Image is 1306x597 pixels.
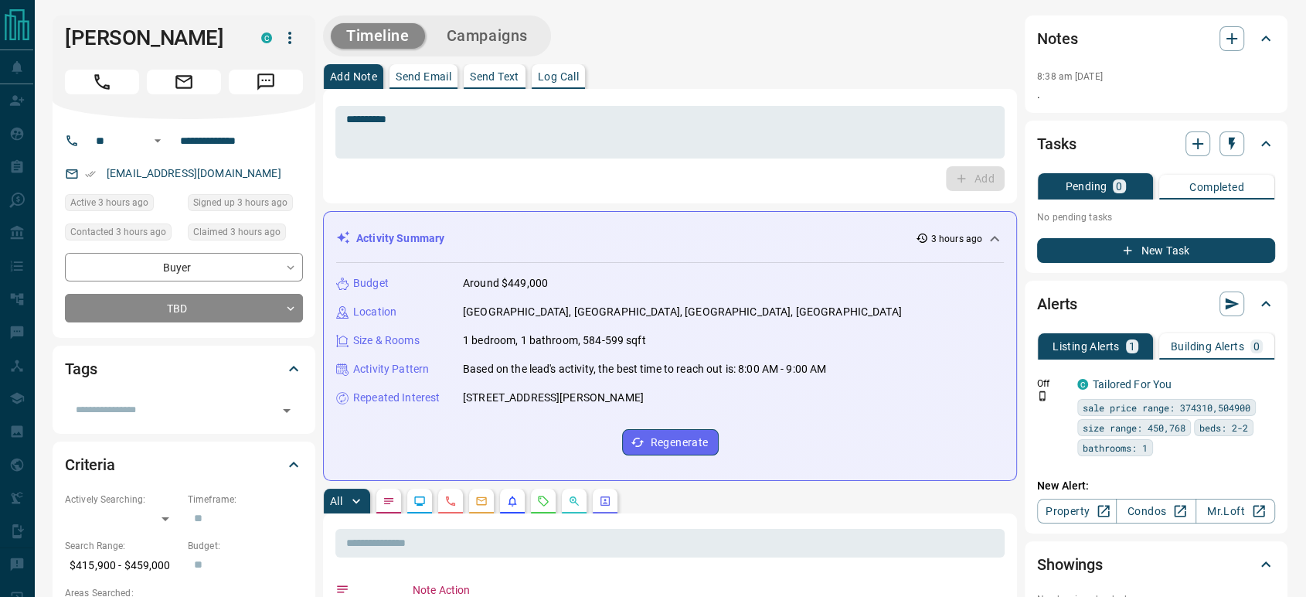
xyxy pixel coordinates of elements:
[65,194,180,216] div: Fri Aug 15 2025
[65,446,303,483] div: Criteria
[193,224,281,240] span: Claimed 3 hours ago
[276,400,298,421] button: Open
[1037,478,1275,494] p: New Alert:
[1116,499,1195,524] a: Condos
[1037,391,1048,401] svg: Push Notification Only
[444,495,457,507] svg: Calls
[470,71,519,82] p: Send Text
[356,230,444,247] p: Activity Summary
[1037,206,1275,229] p: No pending tasks
[193,195,287,210] span: Signed up 3 hours ago
[330,71,377,82] p: Add Note
[65,26,238,50] h1: [PERSON_NAME]
[65,253,303,281] div: Buyer
[65,356,97,381] h2: Tags
[396,71,451,82] p: Send Email
[463,333,646,349] p: 1 bedroom, 1 bathroom, 584-599 sqft
[147,70,221,94] span: Email
[85,169,96,179] svg: Email Verified
[65,294,303,322] div: TBD
[1053,341,1120,352] p: Listing Alerts
[353,390,440,406] p: Repeated Interest
[261,32,272,43] div: condos.ca
[1199,420,1248,435] span: beds: 2-2
[1037,546,1275,583] div: Showings
[1037,71,1103,82] p: 8:38 am [DATE]
[931,232,982,246] p: 3 hours ago
[463,390,644,406] p: [STREET_ADDRESS][PERSON_NAME]
[148,131,167,150] button: Open
[506,495,519,507] svg: Listing Alerts
[1037,499,1117,524] a: Property
[107,167,281,179] a: [EMAIL_ADDRESS][DOMAIN_NAME]
[65,539,180,553] p: Search Range:
[353,361,429,377] p: Activity Pattern
[188,194,303,216] div: Fri Aug 15 2025
[353,333,420,349] p: Size & Rooms
[1171,341,1244,352] p: Building Alerts
[331,23,425,49] button: Timeline
[188,493,303,507] p: Timeframe:
[1037,552,1103,577] h2: Showings
[65,553,180,578] p: $415,900 - $459,000
[383,495,395,507] svg: Notes
[537,495,549,507] svg: Requests
[65,350,303,387] div: Tags
[1037,285,1275,322] div: Alerts
[353,275,389,292] p: Budget
[1195,499,1275,524] a: Mr.Loft
[1083,420,1185,435] span: size range: 450,768
[1037,238,1275,263] button: New Task
[413,495,426,507] svg: Lead Browsing Activity
[188,223,303,245] div: Fri Aug 15 2025
[336,224,1004,253] div: Activity Summary3 hours ago
[70,224,166,240] span: Contacted 3 hours ago
[1093,378,1172,391] a: Tailored For You
[463,304,902,320] p: [GEOGRAPHIC_DATA], [GEOGRAPHIC_DATA], [GEOGRAPHIC_DATA], [GEOGRAPHIC_DATA]
[65,493,180,507] p: Actively Searching:
[463,361,826,377] p: Based on the lead's activity, the best time to reach out is: 8:00 AM - 9:00 AM
[599,495,611,507] svg: Agent Actions
[330,496,342,507] p: All
[1037,26,1077,51] h2: Notes
[1037,87,1275,103] p: .
[1037,20,1275,57] div: Notes
[1037,131,1076,156] h2: Tasks
[1077,379,1088,390] div: condos.ca
[1129,341,1135,352] p: 1
[65,223,180,245] div: Fri Aug 15 2025
[431,23,543,49] button: Campaigns
[475,495,488,507] svg: Emails
[65,70,139,94] span: Call
[353,304,396,320] p: Location
[1253,341,1260,352] p: 0
[229,70,303,94] span: Message
[538,71,579,82] p: Log Call
[463,275,548,292] p: Around $449,000
[568,495,580,507] svg: Opportunities
[622,429,719,455] button: Regenerate
[1083,440,1148,455] span: bathrooms: 1
[1065,181,1107,192] p: Pending
[1083,400,1250,415] span: sale price range: 374310,504900
[65,452,115,477] h2: Criteria
[1116,181,1122,192] p: 0
[188,539,303,553] p: Budget:
[1037,292,1077,316] h2: Alerts
[70,195,148,210] span: Active 3 hours ago
[1037,125,1275,162] div: Tasks
[1037,377,1068,391] p: Off
[1189,182,1244,193] p: Completed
